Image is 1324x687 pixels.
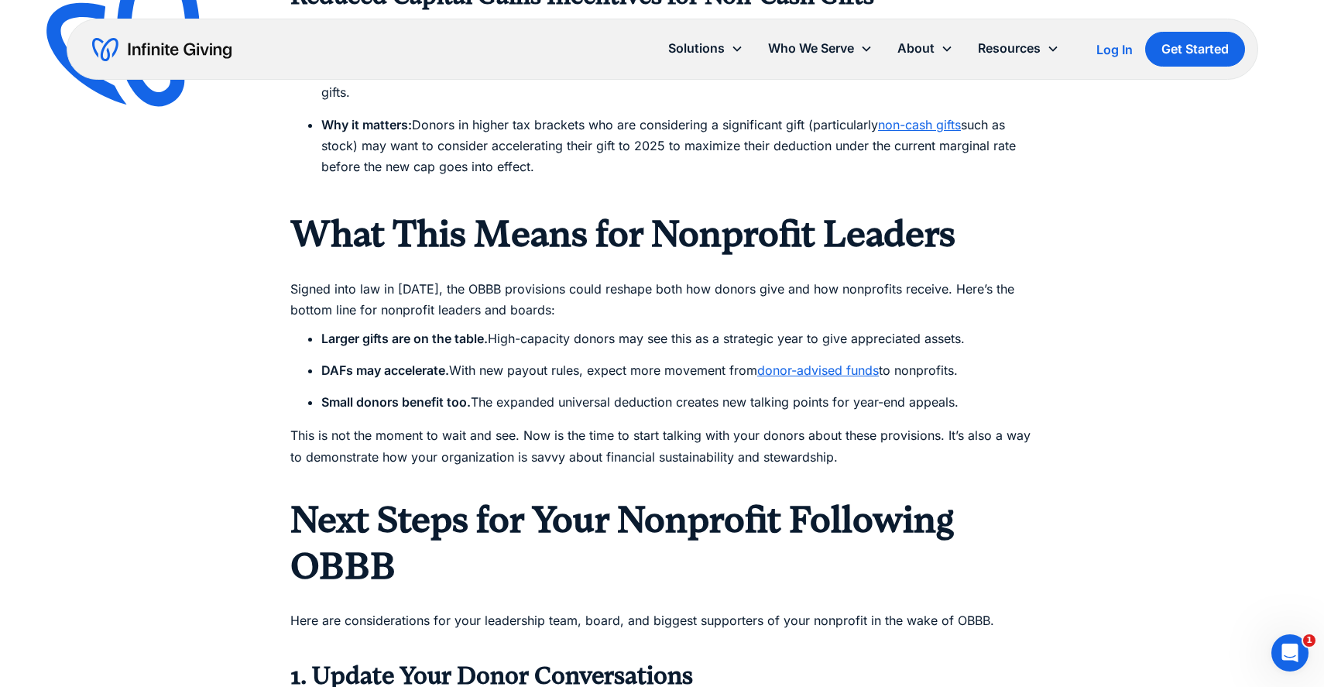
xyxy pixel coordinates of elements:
li: High-capacity donors may see this as a strategic year to give appreciated assets. [321,328,1034,349]
div: About [897,38,935,59]
a: donor-advised funds [757,362,879,378]
span: 1 [1303,634,1315,647]
strong: Larger gifts are on the table. [321,331,488,346]
p: ‍ [290,12,1034,33]
strong: Small donors benefit too. [321,394,471,410]
a: home [92,37,232,62]
div: Resources [966,32,1072,65]
div: Solutions [656,32,756,65]
strong: Next Steps for Your Nonprofit Following OBBB [290,498,954,588]
div: Resources [978,38,1041,59]
li: With new payout rules, expect more movement from to nonprofits. [321,360,1034,381]
div: Solutions [668,38,725,59]
div: Who We Serve [768,38,854,59]
a: Get Started [1145,32,1245,67]
div: About [885,32,966,65]
p: Signed into law in [DATE], the OBBB provisions could reshape both how donors give and how nonprof... [290,257,1034,321]
strong: What This Means for Nonprofit Leaders [290,212,955,256]
iframe: Intercom live chat [1271,634,1309,672]
strong: DAFs may accelerate. [321,362,449,378]
a: non-cash gifts [878,117,961,132]
a: Log In [1096,40,1133,59]
li: The expanded universal deduction creates new talking points for year-end appeals. [321,392,1034,413]
div: Log In [1096,43,1133,56]
div: Who We Serve [756,32,885,65]
p: Here are considerations for your leadership team, board, and biggest supporters of your nonprofit... [290,589,1034,653]
p: This is not the moment to wait and see. Now is the time to start talking with your donors about t... [290,425,1034,489]
li: Donors in higher tax brackets who are considering a significant gift (particularly such as stock)... [321,115,1034,199]
strong: Why it matters: [321,117,412,132]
